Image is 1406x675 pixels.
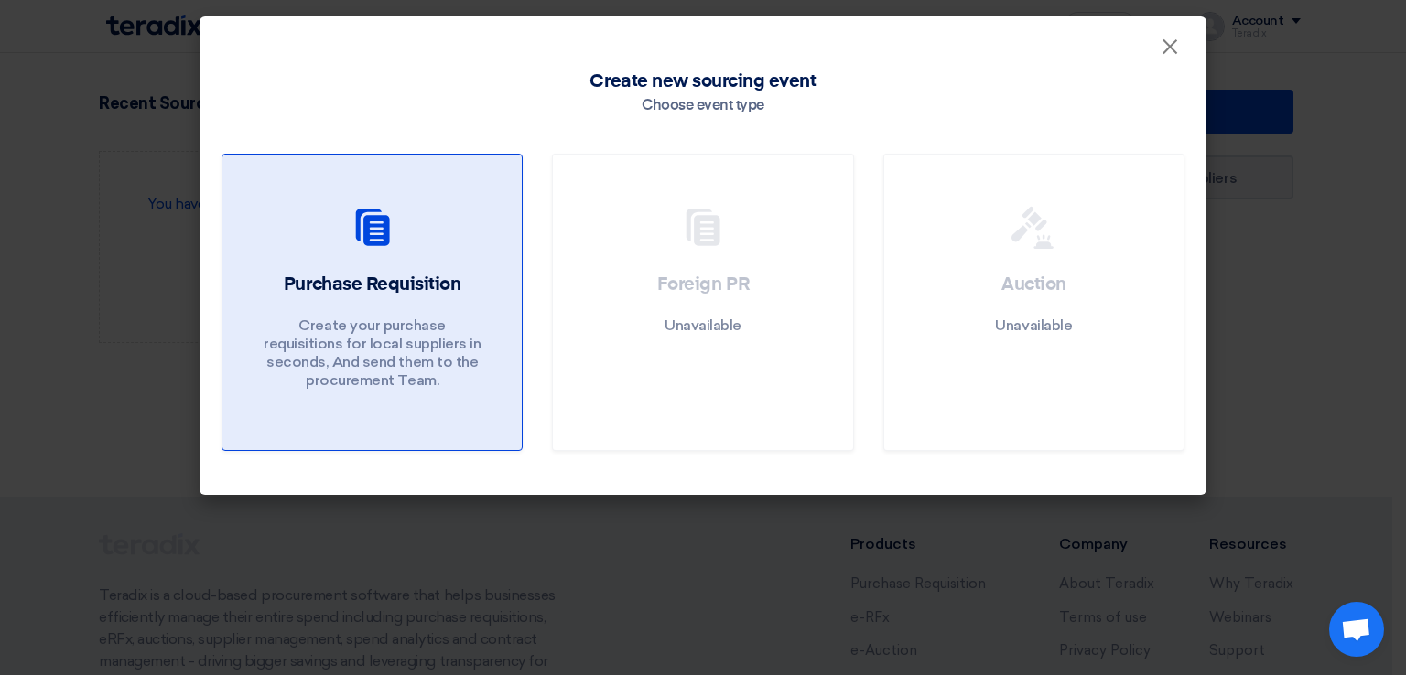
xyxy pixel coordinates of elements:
a: Open chat [1329,602,1384,657]
span: Foreign PR [657,275,749,294]
span: Auction [1001,275,1066,294]
div: Choose event type [642,95,764,117]
p: Unavailable [995,316,1072,335]
span: Create new sourcing event [589,68,816,95]
button: Close [1146,29,1194,66]
p: Unavailable [665,316,741,335]
h2: Purchase Requisition [284,272,460,297]
a: Purchase Requisition Create your purchase requisitions for local suppliers in seconds, And send t... [222,154,523,451]
p: Create your purchase requisitions for local suppliers in seconds, And send them to the procuremen... [263,316,482,390]
span: × [1161,33,1179,70]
